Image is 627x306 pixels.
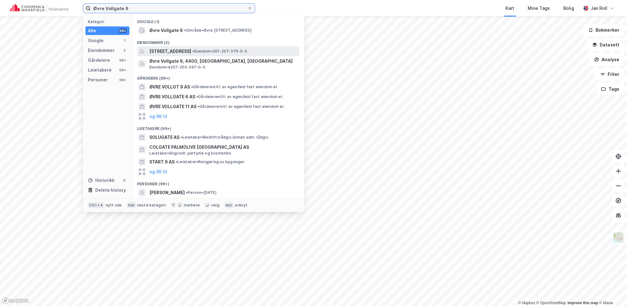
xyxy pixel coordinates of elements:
[149,27,183,34] span: Øvre Vollgate 9
[186,190,216,195] span: Person • [DATE]
[528,5,550,12] div: Mine Tags
[91,4,247,13] input: Søk på adresse, matrikkel, gårdeiere, leietakere eller personer
[181,135,183,139] span: •
[88,177,115,184] div: Historikk
[127,202,136,208] div: tab
[591,5,607,12] div: Jan Roll
[184,203,200,208] div: markere
[191,84,193,89] span: •
[192,49,194,53] span: •
[118,58,127,63] div: 99+
[224,202,234,208] div: esc
[88,76,108,84] div: Personer
[595,68,625,80] button: Filter
[149,103,196,110] span: ØVRE VOLLGATE 11 AS
[122,178,127,183] div: 0
[137,203,166,208] div: neste kategori
[149,158,175,166] span: START 9 AS
[596,83,625,95] button: Tags
[149,48,191,55] span: [STREET_ADDRESS]
[536,301,566,305] a: OpenStreetMap
[132,121,304,132] div: Leietakere (99+)
[186,190,188,195] span: •
[184,28,186,33] span: •
[149,168,167,175] button: og 96 til
[149,65,205,70] span: Eiendom • 4207-203-397-0-0
[88,47,115,54] div: Eiendommer
[506,5,514,12] div: Kart
[235,203,247,208] div: avbryt
[132,177,304,188] div: Personer (99+)
[95,186,126,194] div: Delete history
[149,83,190,91] span: ØVRE VOLLGT 9 AS
[198,104,284,109] span: Gårdeiere • Utl. av egen/leid fast eiendom el.
[192,49,247,54] span: Eiendom • 301-207-376-0-0
[176,159,245,164] span: Leietaker • Rengjøring av bygninger
[613,232,624,243] img: Z
[181,135,269,140] span: Leietaker • Bedriftsrådgiv./annen adm. rådgiv.
[10,4,68,13] img: cushman-wakefield-realkapital-logo.202ea83816669bd177139c58696a8fa1.svg
[149,189,185,196] span: [PERSON_NAME]
[184,28,251,33] span: Område • Øvre [STREET_ADDRESS]
[176,159,178,164] span: •
[118,68,127,73] div: 99+
[88,57,110,64] div: Gårdeiere
[587,39,625,51] button: Datasett
[88,27,96,34] div: Alle
[563,5,574,12] div: Bolig
[198,104,199,109] span: •
[149,113,167,120] button: og 96 til
[518,301,535,305] a: Mapbox
[88,19,129,24] div: Kategori
[132,71,304,82] div: Gårdeiere (99+)
[149,134,179,141] span: SOLUGATE AS
[118,28,127,33] div: 99+
[596,277,627,306] div: Kontrollprogram for chat
[149,151,231,156] span: Leietaker • Engrosh. parfyme og kosmetikk
[118,77,127,82] div: 99+
[149,93,195,100] span: ØVRE VOLLGATE 6 AS
[211,203,219,208] div: velg
[122,48,127,53] div: 2
[596,277,627,306] iframe: Chat Widget
[132,14,304,25] div: Google (1)
[583,24,625,36] button: Bokmerker
[191,84,278,89] span: Gårdeiere • Utl. av egen/leid fast eiendom el.
[122,38,127,43] div: 1
[2,297,29,304] a: Mapbox homepage
[149,57,297,65] span: Øvre Vollgate 9, 4400, [GEOGRAPHIC_DATA], [GEOGRAPHIC_DATA]
[568,301,598,305] a: Improve this map
[106,203,122,208] div: nytt søk
[88,66,112,74] div: Leietakere
[88,37,104,44] div: Google
[88,202,104,208] div: Ctrl + k
[589,53,625,66] button: Analyse
[196,94,283,99] span: Gårdeiere • Utl. av egen/leid fast eiendom el.
[132,35,304,46] div: Eiendommer (2)
[149,143,297,151] span: COLGATE PALMOLIVE [GEOGRAPHIC_DATA] AS
[196,94,198,99] span: •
